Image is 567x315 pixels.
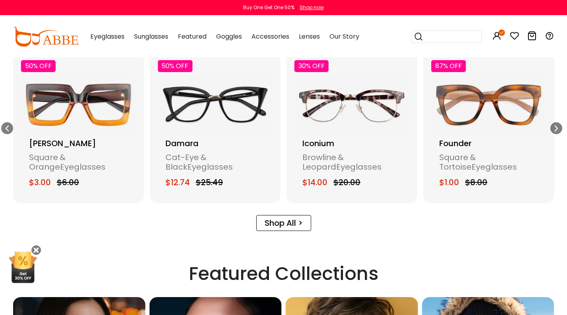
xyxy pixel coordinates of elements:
div: Buy One Get One 50% [243,4,294,11]
span: & [336,152,345,163]
span: Sunglasses [134,32,168,41]
div: 8 / 17 [13,44,144,203]
a: Shop All > [256,215,311,231]
div: Damara [166,137,265,149]
div: 50% OFF [158,60,192,72]
img: abbeglasses.com [13,27,78,47]
span: $14.00 [302,177,327,188]
span: $6.00 [53,177,79,188]
div: 30% OFF [294,60,329,72]
img: mini welcome offer [8,251,38,283]
span: $3.00 [29,177,51,188]
span: $1.00 [439,177,459,188]
div: 50% OFF [21,60,56,72]
a: 30% OFF Iconium Iconium Browline& LeopardEyeglasses $14.00 $20.00 [286,44,417,203]
span: Our Story [329,32,359,41]
span: Accessories [251,32,289,41]
span: $12.74 [166,177,190,188]
div: [PERSON_NAME] [29,137,128,149]
img: Damara [158,76,273,133]
span: Featured [178,32,207,41]
a: 50% OFF Morrison [PERSON_NAME] Square& OrangeEyeglasses $3.00 $6.00 [13,44,144,203]
img: Iconium [294,76,409,133]
span: $20.00 [329,177,360,188]
img: Morrison [21,76,136,133]
span: & [468,152,477,163]
span: & [199,152,208,163]
a: Shop now [296,4,324,11]
div: 11 / 17 [423,44,554,203]
div: Square Orange Eyeglasses [29,153,128,172]
div: 87% OFF [431,60,466,72]
div: Founder [439,137,538,149]
span: Eyeglasses [90,32,125,41]
a: 87% OFF Founder Founder Square& TortoiseEyeglasses $1.00 $8.00 [423,44,554,203]
div: 9 / 17 [150,44,281,203]
div: 10 / 17 [286,44,417,203]
span: & [58,152,67,163]
div: Next slide [550,122,562,134]
span: $8.00 [461,177,487,188]
img: Founder [431,76,546,133]
a: 50% OFF Damara Damara Cat-Eye& BlackEyeglasses $12.74 $25.49 [150,44,281,203]
span: Goggles [216,32,242,41]
div: Square Tortoise Eyeglasses [439,153,538,172]
div: Cat-Eye Black Eyeglasses [166,153,265,172]
div: Shop now [300,4,324,11]
div: Iconium [302,137,401,149]
div: Browline Leopard Eyeglasses [302,153,401,172]
span: $25.49 [192,177,223,188]
span: Lenses [299,32,320,41]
